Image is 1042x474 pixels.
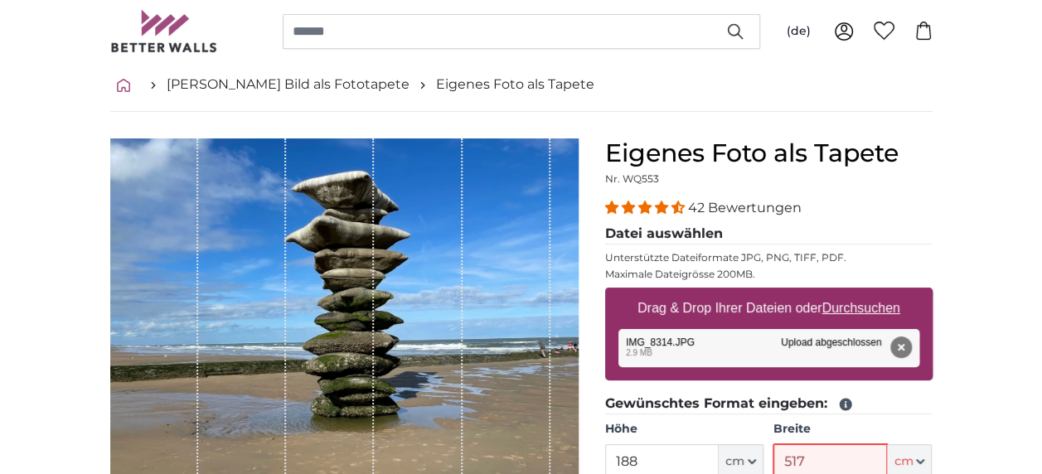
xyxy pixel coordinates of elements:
h1: Eigenes Foto als Tapete [605,138,933,168]
span: cm [725,453,744,470]
p: Maximale Dateigrösse 200MB. [605,268,933,281]
label: Breite [773,421,932,438]
nav: breadcrumbs [110,58,933,112]
img: Betterwalls [110,10,218,52]
label: Drag & Drop Ihrer Dateien oder [631,292,907,325]
span: 42 Bewertungen [688,200,802,215]
u: Durchsuchen [821,301,899,315]
label: Höhe [605,421,763,438]
span: cm [894,453,913,470]
span: Nr. WQ553 [605,172,659,185]
p: Unterstützte Dateiformate JPG, PNG, TIFF, PDF. [605,251,933,264]
a: [PERSON_NAME] Bild als Fototapete [167,75,410,94]
legend: Gewünschtes Format eingeben: [605,394,933,414]
a: Eigenes Foto als Tapete [436,75,594,94]
span: 4.38 stars [605,200,688,215]
button: (de) [773,17,824,46]
legend: Datei auswählen [605,224,933,244]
